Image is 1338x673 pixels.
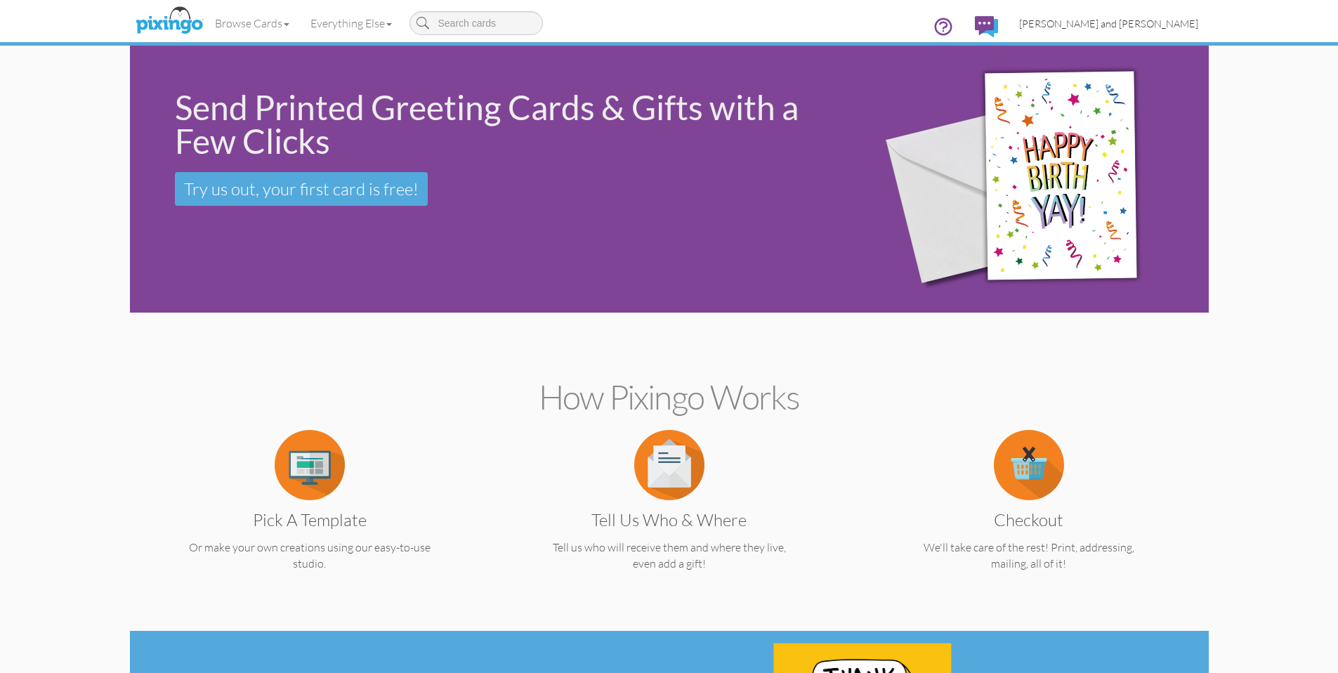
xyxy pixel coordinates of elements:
img: pixingo logo [132,4,206,39]
span: Try us out, your first card is free! [184,178,419,200]
p: We'll take care of the rest! Print, addressing, mailing, all of it! [877,540,1181,572]
a: Browse Cards [204,6,300,41]
h2: How Pixingo works [155,379,1184,416]
p: Tell us who will receive them and where they live, even add a gift! [517,540,822,572]
input: Search cards [409,11,543,35]
a: Everything Else [300,6,402,41]
a: Checkout We'll take care of the rest! Print, addressing, mailing, all of it! [877,457,1181,572]
h3: Checkout [887,511,1171,529]
img: item.alt [275,430,345,500]
a: Tell us Who & Where Tell us who will receive them and where they live, even add a gift! [517,457,822,572]
h3: Tell us Who & Where [527,511,811,529]
a: Try us out, your first card is free! [175,172,428,206]
img: comments.svg [975,16,998,37]
span: [PERSON_NAME] and [PERSON_NAME] [1019,18,1198,30]
img: item.alt [994,430,1064,500]
h3: Pick a Template [168,511,452,529]
img: item.alt [634,430,704,500]
a: [PERSON_NAME] and [PERSON_NAME] [1009,6,1209,41]
img: 942c5090-71ba-4bfc-9a92-ca782dcda692.png [860,26,1200,333]
div: Send Printed Greeting Cards & Gifts with a Few Clicks [175,91,838,158]
p: Or make your own creations using our easy-to-use studio. [157,540,462,572]
a: Pick a Template Or make your own creations using our easy-to-use studio. [157,457,462,572]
